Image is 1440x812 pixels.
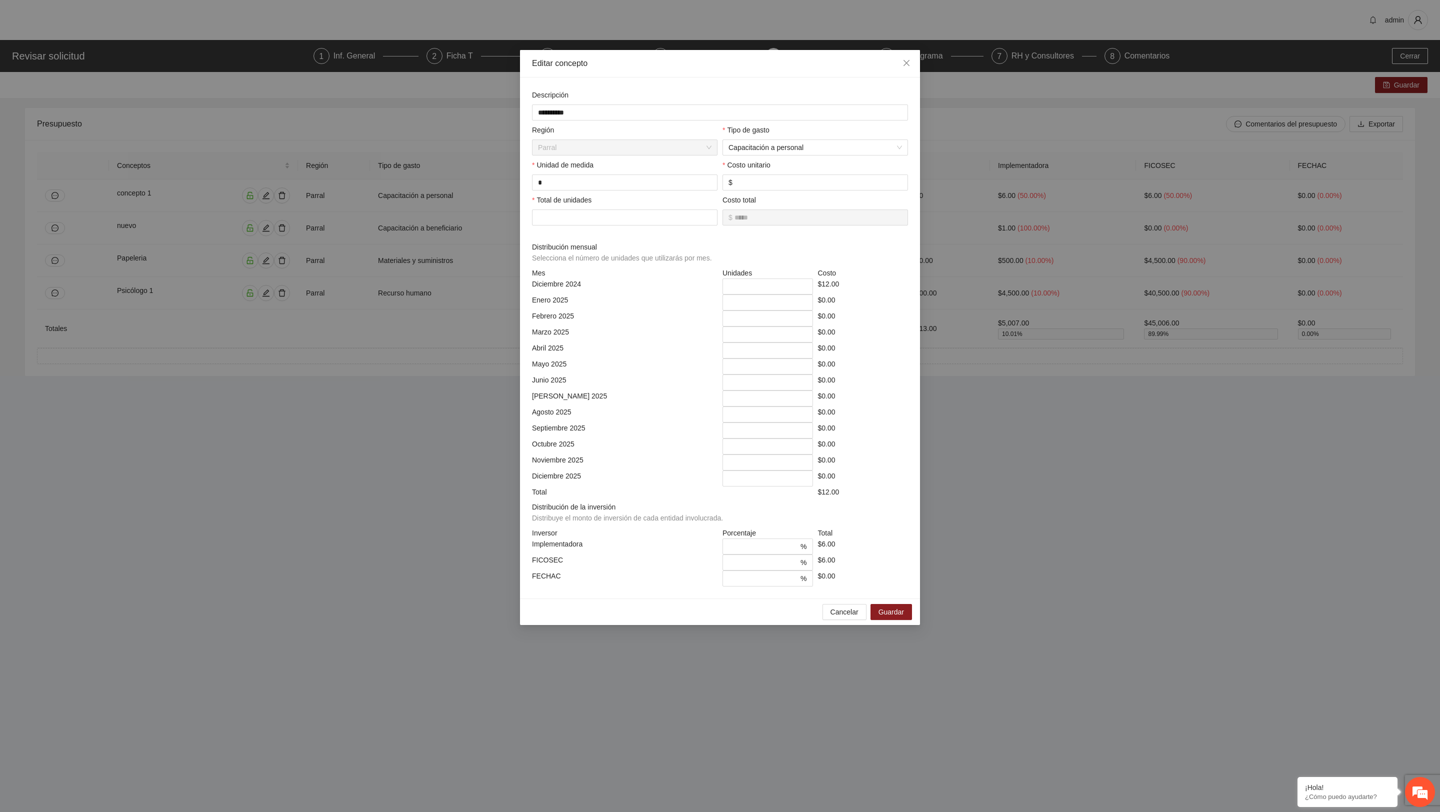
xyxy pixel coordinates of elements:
div: $6.00 [815,554,911,570]
div: $0.00 [815,422,911,438]
div: Unidades [720,267,815,278]
div: FECHAC [529,570,720,586]
div: Minimizar ventana de chat en vivo [164,5,188,29]
div: $0.00 [815,374,911,390]
span: Distribución de la inversión [532,501,727,523]
span: $ [728,212,732,223]
div: $0.00 [815,390,911,406]
div: $0.00 [815,358,911,374]
span: Capacitación a personal [728,140,902,155]
div: Octubre 2025 [529,438,720,454]
span: Parral [538,140,711,155]
div: Diciembre 2024 [529,278,720,294]
div: $0.00 [815,438,911,454]
label: Total de unidades [532,194,591,205]
div: Implementadora [529,538,720,554]
label: Costo unitario [722,159,770,170]
div: Septiembre 2025 [529,422,720,438]
button: Close [893,50,920,77]
div: $0.00 [815,470,911,486]
div: $0.00 [815,406,911,422]
div: Enero 2025 [529,294,720,310]
div: $0.00 [815,326,911,342]
textarea: Escriba su mensaje y pulse “Intro” [5,273,190,308]
div: Febrero 2025 [529,310,720,326]
span: Cancelar [830,606,858,617]
label: Unidad de medida [532,159,593,170]
div: Diciembre 2025 [529,470,720,486]
div: Total [529,486,720,497]
div: $0.00 [815,570,911,586]
span: Distribución mensual [532,241,715,263]
label: Tipo de gasto [722,124,769,135]
label: Costo total [722,194,756,205]
div: Junio 2025 [529,374,720,390]
div: ¡Hola! [1305,783,1390,791]
div: Mayo 2025 [529,358,720,374]
div: Marzo 2025 [529,326,720,342]
div: Mes [529,267,720,278]
div: $0.00 [815,342,911,358]
div: Noviembre 2025 [529,454,720,470]
div: Total [815,527,911,538]
span: % [800,573,806,584]
div: $12.00 [815,486,911,497]
div: Chatee con nosotros ahora [52,51,168,64]
div: Inversor [529,527,720,538]
span: Selecciona el número de unidades que utilizarás por mes. [532,254,712,262]
span: Estamos en línea. [58,133,138,234]
div: $0.00 [815,294,911,310]
div: Abril 2025 [529,342,720,358]
span: $ [728,177,732,188]
div: $12.00 [815,278,911,294]
span: close [902,59,910,67]
div: $6.00 [815,538,911,554]
button: Guardar [870,604,912,620]
label: Descripción [532,89,568,100]
div: FICOSEC [529,554,720,570]
div: $0.00 [815,454,911,470]
div: $0.00 [815,310,911,326]
div: Costo [815,267,911,278]
span: Guardar [878,606,904,617]
div: Agosto 2025 [529,406,720,422]
button: Cancelar [822,604,866,620]
div: Editar concepto [532,58,908,69]
div: [PERSON_NAME] 2025 [529,390,720,406]
label: Región [532,124,554,135]
span: Distribuye el monto de inversión de cada entidad involucrada. [532,514,723,522]
div: Porcentaje [720,527,815,538]
p: ¿Cómo puedo ayudarte? [1305,793,1390,800]
span: % [800,541,806,552]
span: % [800,557,806,568]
